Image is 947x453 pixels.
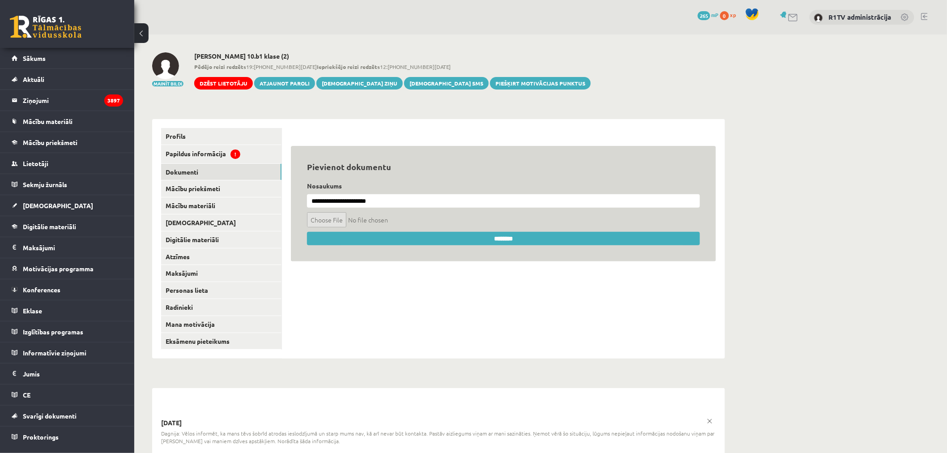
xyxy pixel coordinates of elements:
span: [DEMOGRAPHIC_DATA] [23,201,93,209]
a: Dokumenti [161,164,282,180]
span: Jumis [23,370,40,378]
a: Digitālie materiāli [12,216,123,237]
a: Mācību priekšmeti [161,180,282,197]
a: [DEMOGRAPHIC_DATA] SMS [404,77,489,90]
a: 0 xp [720,11,741,18]
span: Informatīvie ziņojumi [23,349,86,357]
b: Pēdējo reizi redzēts [194,63,246,70]
a: Eklase [12,300,123,321]
span: Motivācijas programma [23,265,94,273]
a: Mācību materiāli [12,111,123,132]
span: Aktuāli [23,75,44,83]
button: Mainīt bildi [152,81,183,86]
span: Lietotāji [23,159,48,167]
a: Papildus informācija! [161,145,282,163]
a: Motivācijas programma [12,258,123,279]
a: Proktorings [12,427,123,447]
span: Sekmju žurnāls [23,180,67,188]
span: 19:[PHONE_NUMBER][DATE] 12:[PHONE_NUMBER][DATE] [194,63,591,71]
span: Digitālie materiāli [23,222,76,231]
span: Mācību priekšmeti [23,138,77,146]
a: R1TV administrācija [829,13,892,21]
img: Daniils Korņilovs [152,52,179,79]
span: ! [230,150,240,159]
a: [DEMOGRAPHIC_DATA] ziņu [316,77,403,90]
span: Izglītības programas [23,328,83,336]
img: R1TV administrācija [814,13,823,22]
b: Iepriekšējo reizi redzēts [317,63,380,70]
a: Dzēst lietotāju [194,77,253,90]
h4: Nosaukums [307,182,700,190]
a: [DEMOGRAPHIC_DATA] [12,195,123,216]
legend: Ziņojumi [23,90,123,111]
a: Eksāmenu pieteikums [161,333,282,350]
h2: [PERSON_NAME] 10.b1 klase (2) [194,52,591,60]
a: Piešķirt motivācijas punktus [490,77,591,90]
a: Sekmju žurnāls [12,174,123,195]
a: Svarīgi dokumenti [12,406,123,426]
span: xp [730,11,736,18]
a: Ziņojumi3897 [12,90,123,111]
a: Personas lieta [161,282,282,299]
a: Maksājumi [161,265,282,282]
a: Digitālie materiāli [161,231,282,248]
a: Mācību priekšmeti [12,132,123,153]
span: Proktorings [23,433,59,441]
span: 265 [698,11,710,20]
a: Maksājumi [12,237,123,258]
a: Atjaunot paroli [254,77,315,90]
a: Rīgas 1. Tālmācības vidusskola [10,16,81,38]
p: [DATE] [161,419,716,427]
span: Dagnija: Vēlos informēt, ka mans tēvs šobrīd atrodas ieslodzījumā un starp mums nav, kā arī nevar... [161,430,716,445]
a: Izglītības programas [12,321,123,342]
a: 265 mP [698,11,719,18]
a: Profils [161,128,282,145]
a: Lietotāji [12,153,123,174]
a: Mācību materiāli [161,197,282,214]
span: Eklase [23,307,42,315]
a: Jumis [12,363,123,384]
i: 3897 [104,94,123,107]
a: Aktuāli [12,69,123,90]
span: Sākums [23,54,46,62]
a: Atzīmes [161,248,282,265]
a: x [704,415,716,427]
span: CE [23,391,30,399]
a: Mana motivācija [161,316,282,333]
span: Konferences [23,286,60,294]
a: CE [12,385,123,405]
h3: Pievienot dokumentu [307,162,700,172]
span: mP [712,11,719,18]
legend: Maksājumi [23,237,123,258]
span: Svarīgi dokumenti [23,412,77,420]
span: Mācību materiāli [23,117,73,125]
a: Konferences [12,279,123,300]
a: Informatīvie ziņojumi [12,342,123,363]
a: Sākums [12,48,123,68]
a: Radinieki [161,299,282,316]
span: 0 [720,11,729,20]
a: [DEMOGRAPHIC_DATA] [161,214,282,231]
